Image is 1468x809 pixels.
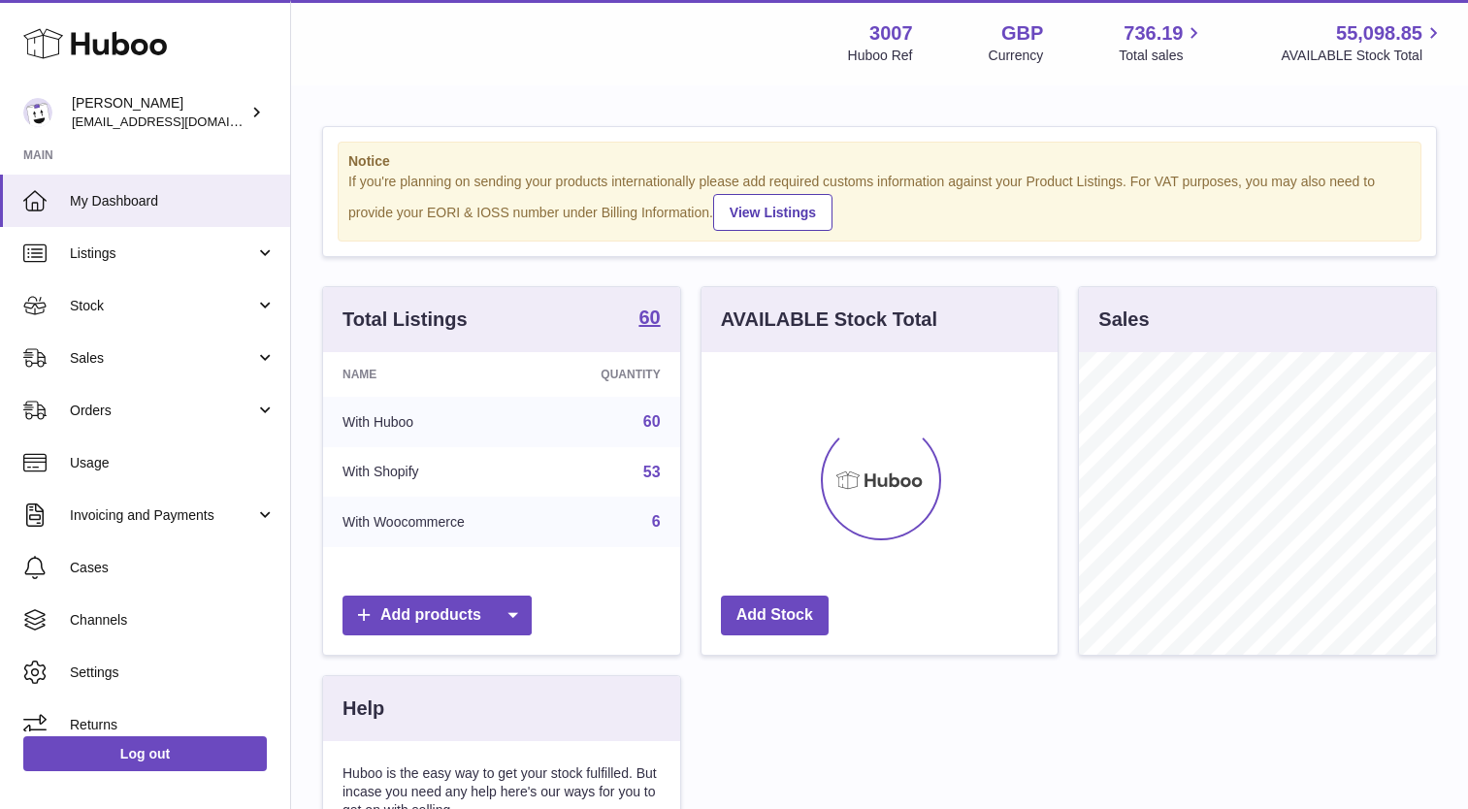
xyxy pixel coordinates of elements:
[638,307,660,327] strong: 60
[70,349,255,368] span: Sales
[323,497,544,547] td: With Woocommerce
[72,113,285,129] span: [EMAIL_ADDRESS][DOMAIN_NAME]
[1281,47,1445,65] span: AVAILABLE Stock Total
[323,397,544,447] td: With Huboo
[70,402,255,420] span: Orders
[70,454,276,472] span: Usage
[343,596,532,635] a: Add products
[343,696,384,722] h3: Help
[70,611,276,630] span: Channels
[70,716,276,734] span: Returns
[343,307,468,333] h3: Total Listings
[72,94,246,131] div: [PERSON_NAME]
[638,307,660,331] a: 60
[1098,307,1149,333] h3: Sales
[652,513,661,530] a: 6
[70,297,255,315] span: Stock
[70,244,255,263] span: Listings
[544,352,679,397] th: Quantity
[869,20,913,47] strong: 3007
[643,413,661,430] a: 60
[848,47,913,65] div: Huboo Ref
[348,152,1411,171] strong: Notice
[1119,20,1205,65] a: 736.19 Total sales
[323,352,544,397] th: Name
[1124,20,1183,47] span: 736.19
[23,736,267,771] a: Log out
[23,98,52,127] img: bevmay@maysama.com
[70,192,276,210] span: My Dashboard
[1336,20,1422,47] span: 55,098.85
[713,194,832,231] a: View Listings
[348,173,1411,231] div: If you're planning on sending your products internationally please add required customs informati...
[1001,20,1043,47] strong: GBP
[1119,47,1205,65] span: Total sales
[643,464,661,480] a: 53
[721,596,829,635] a: Add Stock
[70,663,276,682] span: Settings
[323,447,544,498] td: With Shopify
[70,559,276,577] span: Cases
[1281,20,1445,65] a: 55,098.85 AVAILABLE Stock Total
[721,307,937,333] h3: AVAILABLE Stock Total
[989,47,1044,65] div: Currency
[70,506,255,525] span: Invoicing and Payments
